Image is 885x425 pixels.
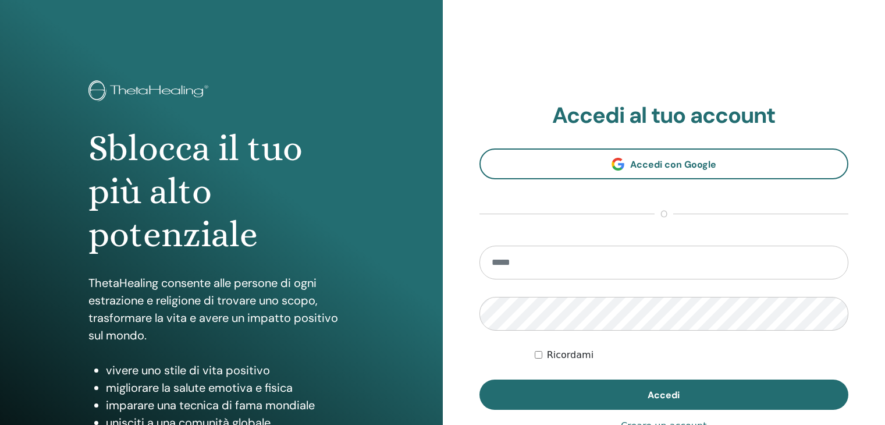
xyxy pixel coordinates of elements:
[88,274,354,344] p: ThetaHealing consente alle persone di ogni estrazione e religione di trovare uno scopo, trasforma...
[106,379,354,396] li: migliorare la salute emotiva e fisica
[479,380,849,410] button: Accedi
[630,158,716,171] span: Accedi con Google
[106,362,354,379] li: vivere uno stile di vita positivo
[535,348,848,362] div: Keep me authenticated indefinitely or until I manually logout
[479,102,849,129] h2: Accedi al tuo account
[655,207,673,221] span: o
[648,389,680,401] span: Accedi
[88,127,354,257] h1: Sblocca il tuo più alto potenziale
[547,348,593,362] label: Ricordami
[479,148,849,179] a: Accedi con Google
[106,396,354,414] li: imparare una tecnica di fama mondiale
